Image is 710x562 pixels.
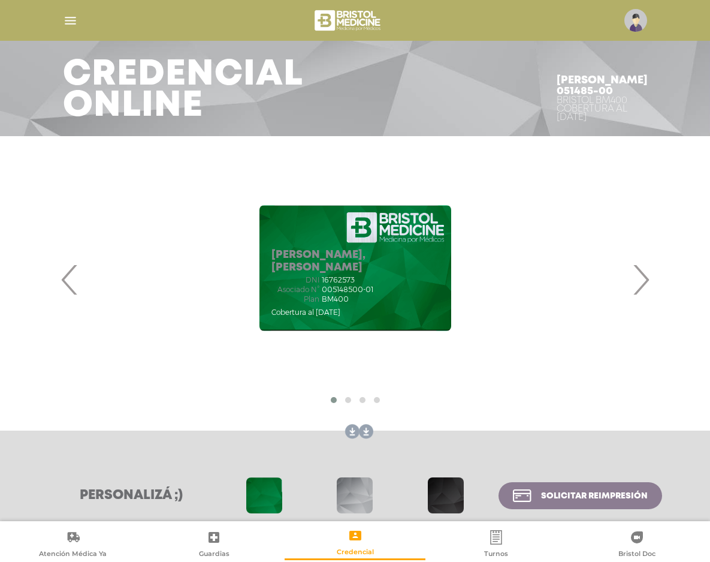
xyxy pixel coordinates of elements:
[271,295,319,303] span: Plan
[618,549,655,560] span: Bristol Doc
[498,482,661,509] a: Solicitar reimpresión
[541,492,648,500] span: Solicitar reimpresión
[313,6,384,35] img: bristol-medicine-blanco.png
[557,97,648,122] div: Bristol BM400 Cobertura al [DATE]
[322,276,355,284] span: 16762573
[63,59,303,122] h3: Credencial Online
[2,530,143,560] a: Atención Médica Ya
[624,9,647,32] img: profile-placeholder.svg
[425,530,566,560] a: Turnos
[484,549,508,560] span: Turnos
[557,75,648,97] h4: [PERSON_NAME] 051485-00
[63,13,78,28] img: Cober_menu-lines-white.svg
[322,285,373,294] span: 005148500-01
[271,308,340,317] span: Cobertura al [DATE]
[271,285,319,294] span: Asociado N°
[285,528,425,558] a: Credencial
[143,530,284,560] a: Guardias
[49,488,214,503] h3: Personalizá ;)
[271,276,319,284] span: DNI
[337,548,374,558] span: Credencial
[39,549,107,560] span: Atención Médica Ya
[58,247,81,312] span: Previous
[629,247,652,312] span: Next
[567,530,708,560] a: Bristol Doc
[199,549,229,560] span: Guardias
[322,295,349,303] span: BM400
[271,249,439,275] h5: [PERSON_NAME], [PERSON_NAME]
